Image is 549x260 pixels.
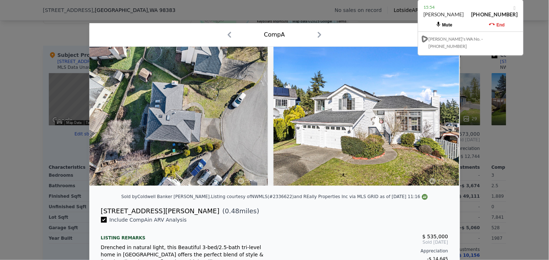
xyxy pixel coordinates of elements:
[422,194,428,200] img: NWMLS Logo
[101,206,220,216] div: [STREET_ADDRESS][PERSON_NAME]
[264,30,285,39] div: Comp A
[101,229,269,241] div: Listing remarks
[280,239,448,245] span: Sold [DATE]
[220,206,259,216] span: ( miles)
[211,194,427,199] div: Listing courtesy of NWMLS (#2336622) and REally Properties Inc via MLS GRID as of [DATE] 11:16
[82,47,268,186] img: Property Img
[107,217,190,223] span: Include Comp A in ARV Analysis
[422,234,448,239] span: $ 535,000
[274,47,459,186] img: Property Img
[121,194,211,199] div: Sold by Coldwell Banker [PERSON_NAME] .
[225,207,240,215] span: 0.48
[280,248,448,254] div: Appreciation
